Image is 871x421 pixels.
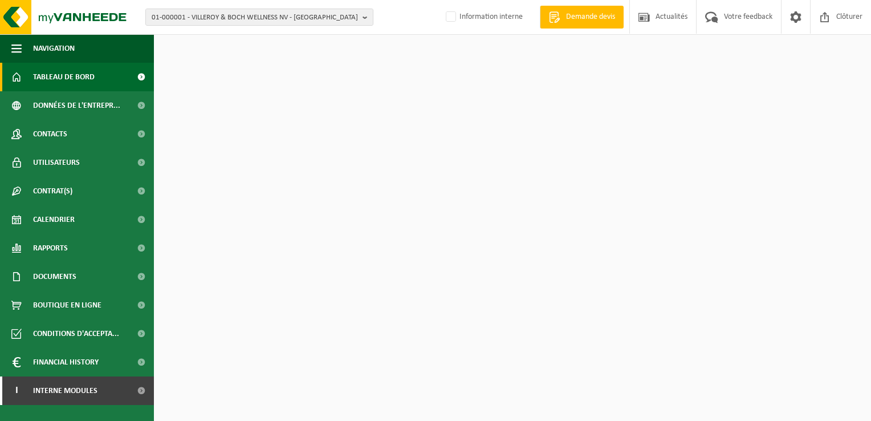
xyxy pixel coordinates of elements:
span: Navigation [33,34,75,63]
button: 01-000001 - VILLEROY & BOCH WELLNESS NV - [GEOGRAPHIC_DATA] [145,9,373,26]
span: Rapports [33,234,68,262]
span: Demande devis [563,11,618,23]
span: Calendrier [33,205,75,234]
span: Utilisateurs [33,148,80,177]
span: Documents [33,262,76,291]
span: Données de l'entrepr... [33,91,120,120]
span: Contacts [33,120,67,148]
span: Conditions d'accepta... [33,319,119,348]
span: Interne modules [33,377,97,405]
span: Contrat(s) [33,177,72,205]
span: 01-000001 - VILLEROY & BOCH WELLNESS NV - [GEOGRAPHIC_DATA] [152,9,358,26]
span: Boutique en ligne [33,291,101,319]
span: Tableau de bord [33,63,95,91]
label: Information interne [443,9,523,26]
a: Demande devis [540,6,624,29]
span: Financial History [33,348,99,377]
span: I [11,377,22,405]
